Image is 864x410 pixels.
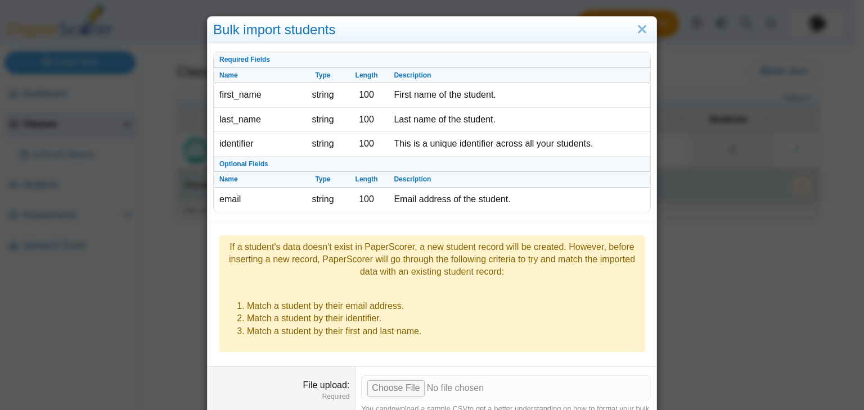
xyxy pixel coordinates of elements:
th: Length [345,172,389,188]
div: Bulk import students [208,17,656,43]
li: Match a student by their identifier. [247,312,640,325]
th: Name [214,68,301,84]
th: Type [301,68,345,84]
td: 100 [345,83,389,107]
th: Name [214,172,301,188]
td: string [301,188,345,211]
th: Length [345,68,389,84]
td: first_name [214,83,301,107]
div: If a student's data doesn't exist in PaperScorer, a new student record will be created. However, ... [224,241,640,279]
td: Last name of the student. [388,108,650,132]
li: Match a student by their first and last name. [247,325,640,338]
label: File upload [303,380,350,390]
th: Optional Fields [214,157,650,172]
dfn: Required [213,392,349,402]
td: 100 [345,108,389,132]
td: identifier [214,132,301,156]
th: Required Fields [214,52,650,68]
li: Match a student by their email address. [247,300,640,312]
td: string [301,108,345,132]
td: 100 [345,132,389,156]
th: Type [301,172,345,188]
th: Description [388,172,650,188]
a: Close [633,20,651,39]
td: 100 [345,188,389,211]
th: Description [388,68,650,84]
td: string [301,132,345,156]
td: Email address of the student. [388,188,650,211]
td: last_name [214,108,301,132]
td: First name of the student. [388,83,650,107]
td: This is a unique identifier across all your students. [388,132,650,156]
td: string [301,83,345,107]
td: email [214,188,301,211]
